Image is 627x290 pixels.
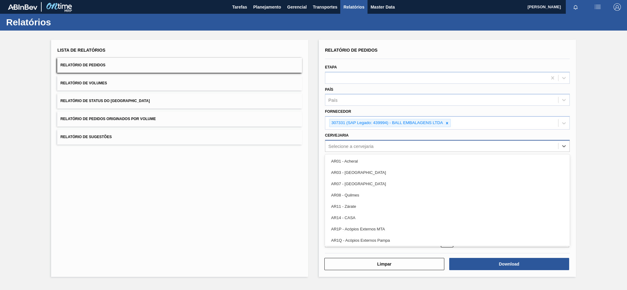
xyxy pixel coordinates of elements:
span: Master Data [371,3,395,11]
div: Selecione a cervejaria [328,143,374,149]
span: Relatório de Pedidos [60,63,105,67]
button: Relatório de Status do [GEOGRAPHIC_DATA] [57,94,302,108]
div: AR14 - CASA [325,212,570,223]
button: Notificações [566,3,585,11]
span: Relatório de Pedidos Originados por Volume [60,117,156,121]
span: Relatório de Volumes [60,81,107,85]
span: Planejamento [253,3,281,11]
div: AR07 - [GEOGRAPHIC_DATA] [325,178,570,189]
label: Etapa [325,65,337,69]
img: userActions [594,3,601,11]
span: Relatório de Sugestões [60,135,112,139]
span: Transportes [313,3,337,11]
div: AR11 - Zárate [325,201,570,212]
div: AR01 - Acheral [325,156,570,167]
div: AR1Q - Acópios Externos Pampa [325,235,570,246]
label: Fornecedor [325,109,351,114]
span: Relatório de Status do [GEOGRAPHIC_DATA] [60,99,150,103]
div: 307331 (SAP Legado: 439994) - BALL EMBALAGENS LTDA [330,119,444,127]
button: Download [449,258,569,270]
span: Tarefas [232,3,247,11]
img: TNhmsLtSVTkK8tSr43FrP2fwEKptu5GPRR3wAAAABJRU5ErkJggg== [8,4,37,10]
div: AR1P - Acópios Externos MTA [325,223,570,235]
span: Lista de Relatórios [57,48,105,53]
div: AR08 - Quilmes [325,189,570,201]
button: Relatório de Sugestões [57,130,302,145]
span: Gerencial [287,3,307,11]
span: Relatório de Pedidos [325,48,378,53]
button: Relatório de Pedidos [57,58,302,73]
div: País [328,97,338,103]
button: Limpar [324,258,444,270]
button: Relatório de Pedidos Originados por Volume [57,112,302,127]
button: Relatório de Volumes [57,76,302,91]
div: AR03 - [GEOGRAPHIC_DATA] [325,167,570,178]
img: Logout [614,3,621,11]
span: Relatórios [343,3,364,11]
label: País [325,87,333,92]
label: Cervejaria [325,133,349,138]
h1: Relatórios [6,19,115,26]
